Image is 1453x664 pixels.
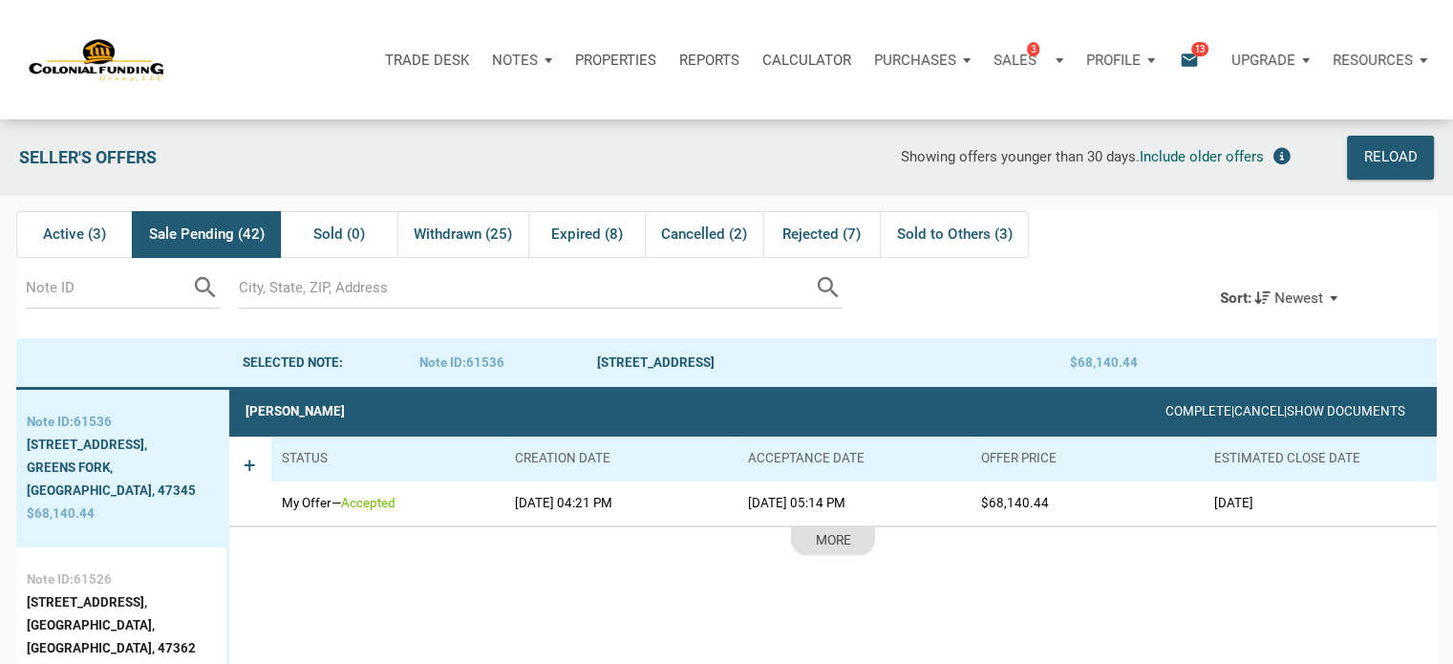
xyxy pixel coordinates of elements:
[874,52,956,69] p: Purchases
[27,614,216,660] div: [GEOGRAPHIC_DATA], [GEOGRAPHIC_DATA], 47362
[10,136,439,180] div: Seller's Offers
[466,355,504,370] span: 61536
[896,223,1012,246] span: Sold to Others (3)
[282,496,331,510] span: My Offer
[414,223,512,246] span: Withdrawn (25)
[971,437,1204,481] th: Offer price
[762,52,851,69] p: Calculator
[385,52,469,69] p: Trade Desk
[43,223,106,246] span: Active (3)
[1086,52,1141,69] p: Profile
[1191,41,1208,56] span: 13
[27,572,74,587] span: Note ID:
[1231,404,1234,418] span: |
[645,211,763,257] div: Cancelled (2)
[737,482,971,525] td: [DATE] 05:14 PM
[397,211,528,257] div: Withdrawn (25)
[1234,404,1284,418] a: Cancel
[1178,49,1201,71] i: email
[1220,289,1251,306] div: Sort:
[597,352,1070,375] div: [STREET_ADDRESS]
[191,273,220,302] i: search
[481,32,564,89] button: Notes
[863,32,982,89] button: Purchases
[313,223,365,246] span: Sold (0)
[782,223,861,246] span: Rejected (7)
[244,453,256,509] span: +
[1333,52,1413,69] p: Resources
[575,52,656,69] p: Properties
[243,352,420,375] div: Selected note:
[1027,41,1039,56] span: 3
[1075,32,1166,89] button: Profile
[668,32,751,89] button: Reports
[492,52,538,69] p: Notes
[16,211,133,257] div: Active (3)
[1204,437,1437,481] th: Estimated Close Date
[982,32,1075,89] button: Sales3
[1165,32,1220,89] button: email13
[132,211,280,257] div: Sale Pending (42)
[661,223,747,246] span: Cancelled (2)
[994,52,1036,69] p: Sales
[149,223,265,246] span: Sale Pending (42)
[814,273,843,302] i: search
[901,148,1140,165] span: Showing offers younger than 30 days.
[1165,404,1231,418] a: Complete
[1204,277,1353,319] button: Sort:Newest
[281,211,397,257] div: Sold (0)
[1284,404,1287,418] span: |
[1220,32,1321,89] button: Upgrade
[341,496,395,510] span: accepted
[816,528,851,554] div: More
[880,211,1029,257] div: Sold to Others (3)
[751,32,863,89] a: Calculator
[26,266,191,309] input: Note ID
[551,223,623,246] span: Expired (8)
[564,32,668,89] a: Properties
[419,355,466,370] span: Note ID:
[29,37,165,83] img: NoteUnlimited
[504,482,737,525] td: [DATE] 04:21 PM
[246,400,345,423] div: [PERSON_NAME]
[239,266,814,309] input: City, State, ZIP, Address
[331,496,341,510] span: —
[1287,404,1405,418] a: Show Documents
[791,527,875,555] button: More
[504,437,737,481] th: Creation date
[74,572,112,587] span: 61526
[271,437,504,481] th: Status
[1363,145,1417,171] div: Reload
[1140,148,1264,165] span: Include older offers
[679,52,739,69] p: Reports
[1347,136,1434,180] button: Reload
[528,211,645,257] div: Expired (8)
[1231,52,1295,69] p: Upgrade
[1069,352,1247,375] div: $68,140.44
[27,591,216,614] div: [STREET_ADDRESS],
[374,32,481,89] button: Trade Desk
[763,211,880,257] div: Rejected (7)
[971,482,1204,525] td: $68,140.44
[1274,289,1323,306] span: Newest
[1321,32,1439,89] button: Resources
[1204,482,1437,525] td: [DATE]
[737,437,971,481] th: Acceptance date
